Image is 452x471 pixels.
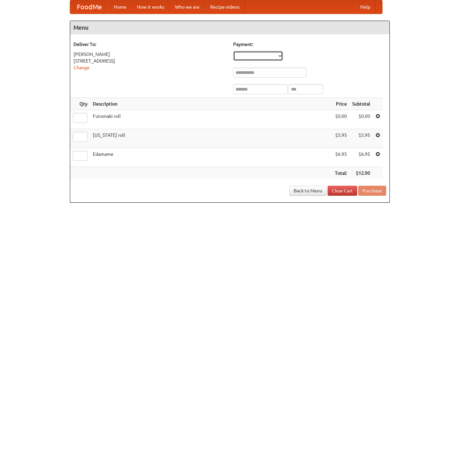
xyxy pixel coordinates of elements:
td: $0.00 [332,110,350,129]
a: Home [108,0,132,14]
th: Total: [332,167,350,179]
th: Description [90,98,332,110]
a: Change [74,65,89,70]
a: FoodMe [70,0,108,14]
div: [STREET_ADDRESS] [74,58,226,64]
h4: Menu [70,21,389,34]
td: $5.95 [332,129,350,148]
a: How it works [132,0,170,14]
td: $6.95 [332,148,350,167]
a: Who we are [170,0,205,14]
div: [PERSON_NAME] [74,51,226,58]
td: $6.95 [350,148,373,167]
td: $5.95 [350,129,373,148]
th: $12.90 [350,167,373,179]
h5: Payment: [233,41,386,48]
a: Back to Menu [289,186,327,196]
th: Price [332,98,350,110]
td: Edamame [90,148,332,167]
a: Help [355,0,376,14]
a: Recipe videos [205,0,245,14]
h5: Deliver To: [74,41,226,48]
td: Futomaki roll [90,110,332,129]
button: Purchase [358,186,386,196]
th: Subtotal [350,98,373,110]
td: $0.00 [350,110,373,129]
th: Qty [70,98,90,110]
a: Clear Cart [328,186,357,196]
td: [US_STATE] roll [90,129,332,148]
